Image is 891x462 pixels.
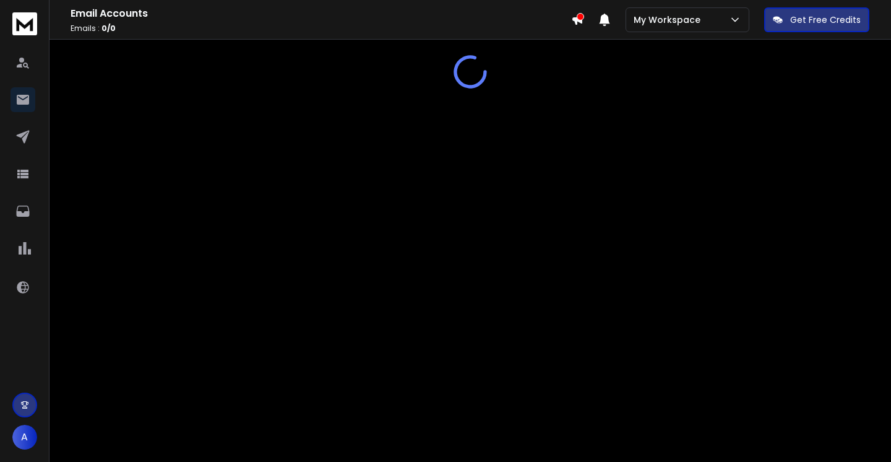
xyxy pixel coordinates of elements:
p: Get Free Credits [790,14,861,26]
p: My Workspace [634,14,705,26]
button: A [12,425,37,450]
img: logo [12,12,37,35]
h1: Email Accounts [71,6,571,21]
span: 0 / 0 [101,23,116,33]
p: Emails : [71,24,571,33]
button: Get Free Credits [764,7,869,32]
